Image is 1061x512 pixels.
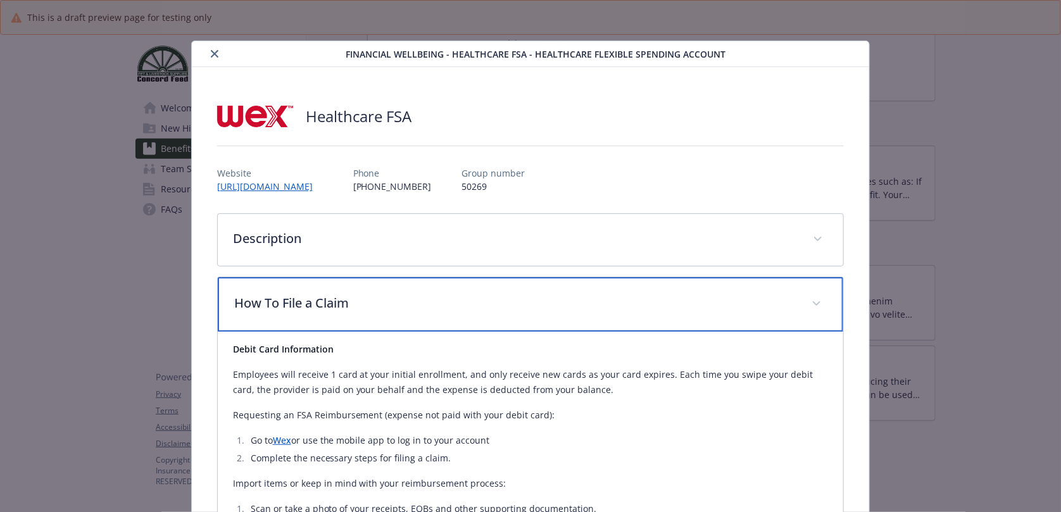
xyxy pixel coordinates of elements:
strong: Debit Card Information [233,343,334,355]
p: Website [217,166,323,180]
p: Group number [462,166,525,180]
p: Employees will receive 1 card at your initial enrollment, and only receive new cards as your card... [233,367,829,397]
button: close [207,46,222,61]
span: Financial Wellbeing - Healthcare FSA - Healthcare Flexible Spending Account [346,47,725,61]
li: Complete the necessary steps for filing a claim. [247,451,829,466]
p: 50269 [462,180,525,193]
div: How To File a Claim [218,277,844,332]
div: Description [218,214,844,266]
p: Phone [353,166,432,180]
a: Wex [273,434,291,446]
img: Wex Inc. [217,97,293,135]
p: Description [233,229,798,248]
a: [URL][DOMAIN_NAME] [217,180,323,192]
h2: Healthcare FSA [306,106,412,127]
p: Requesting an FSA Reimbursement (expense not paid with your debit card): [233,408,829,423]
p: [PHONE_NUMBER] [353,180,432,193]
p: How To File a Claim [234,294,797,313]
li: Go to or use the mobile app to log in to your account [247,433,829,448]
p: Import items or keep in mind with your reimbursement process: [233,476,829,491]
